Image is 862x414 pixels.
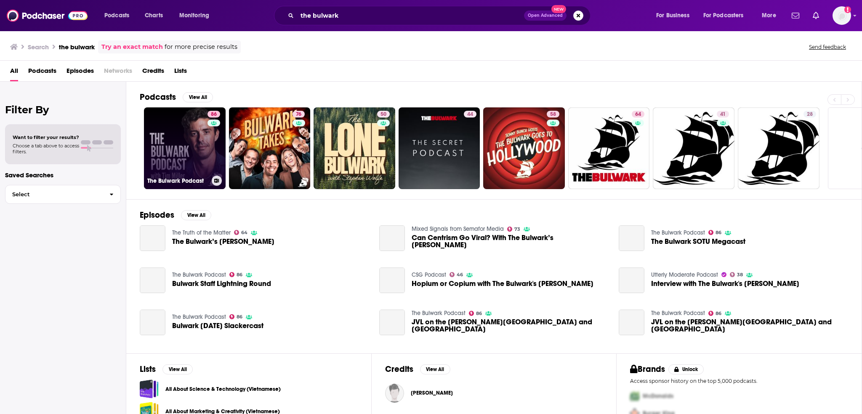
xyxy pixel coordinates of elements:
span: 73 [514,227,520,231]
button: View All [420,364,450,374]
span: Charts [145,10,163,21]
a: Bulwark Staff Lightning Round [172,280,271,287]
button: Open AdvancedNew [524,11,567,21]
a: The Bulwark Podcast [412,310,466,317]
span: 58 [550,110,556,119]
a: Episodes [67,64,94,81]
a: Bulwark Staff Lightning Round [140,267,165,293]
button: Send feedback [806,43,849,51]
span: New [551,5,567,13]
a: 86 [708,230,722,235]
a: 86The Bulwark Podcast [144,107,226,189]
button: open menu [173,9,220,22]
a: 44 [399,107,480,189]
a: The Bulwark Podcast [172,271,226,278]
button: Select [5,185,121,204]
a: 86 [708,311,722,316]
span: More [762,10,776,21]
a: The Bulwark SOTU Megacast [619,225,644,251]
h2: Episodes [140,210,174,220]
a: The Bulwark’s Charlie Sykes [172,238,274,245]
img: Podchaser - Follow, Share and Rate Podcasts [7,8,88,24]
a: ListsView All [140,364,193,374]
a: Charts [139,9,168,22]
button: Show profile menu [833,6,851,25]
span: 86 [237,315,242,319]
span: 76 [296,110,301,119]
span: 38 [737,273,743,277]
a: The Bulwark Podcast [651,229,705,236]
p: Access sponsor history on the top 5,000 podcasts. [630,378,848,384]
a: Interview with The Bulwark's Jim Swift [619,267,644,293]
span: 86 [476,312,482,315]
span: 86 [211,110,217,119]
a: Credits [142,64,164,81]
span: 64 [635,110,641,119]
span: Networks [104,64,132,81]
span: For Podcasters [703,10,744,21]
span: 46 [457,273,463,277]
h3: The Bulwark Podcast [147,177,208,184]
span: 86 [716,312,721,315]
a: 46 [450,272,463,277]
a: The Bulwark’s Charlie Sykes [140,225,165,251]
a: Mixed Signals from Semafor Media [412,225,504,232]
span: 44 [467,110,473,119]
a: 73 [507,227,521,232]
span: Hopium or Copium with The Bulwark's [PERSON_NAME] [412,280,593,287]
span: 64 [241,231,247,235]
a: The Truth of the Matter [172,229,231,236]
span: The Bulwark’s [PERSON_NAME] [172,238,274,245]
h2: Podcasts [140,92,176,102]
a: All [10,64,18,81]
a: The Bulwark Podcast [172,313,226,321]
a: All About Science & Technology (Vietnamese) [140,379,159,398]
span: 41 [720,110,726,119]
a: 86 [229,314,243,319]
a: 41 [653,107,734,189]
a: 64 [234,230,248,235]
a: Lists [174,64,187,81]
h3: Search [28,43,49,51]
input: Search podcasts, credits, & more... [297,9,524,22]
span: Interview with The Bulwark's [PERSON_NAME] [651,280,799,287]
a: Interview with The Bulwark's Jim Swift [651,280,799,287]
h2: Brands [630,364,665,374]
span: Podcasts [104,10,129,21]
span: Choose a tab above to access filters. [13,143,79,155]
div: Search podcasts, credits, & more... [282,6,599,25]
button: open menu [98,9,140,22]
a: Hopium or Copium with The Bulwark's Tim Miller [379,267,405,293]
span: for more precise results [165,42,237,52]
span: 86 [716,231,721,235]
span: Select [5,192,103,197]
span: McDonalds [643,393,673,400]
a: 41 [717,111,729,118]
button: Jim SwiftJim Swift [385,379,603,406]
a: The Bulwark SOTU Megacast [651,238,745,245]
span: Want to filter your results? [13,134,79,140]
a: 50 [377,111,390,118]
button: Unlock [668,364,704,374]
span: Monitoring [179,10,209,21]
span: 28 [807,110,813,119]
span: 50 [380,110,386,119]
a: Podcasts [28,64,56,81]
a: 28 [803,111,816,118]
h2: Credits [385,364,413,374]
a: Bulwark Tuesday Slackercast [172,322,263,329]
img: Jim Swift [385,384,404,403]
span: Logged in as tessvanden [833,6,851,25]
a: Can Centrism Go Viral? With The Bulwark’s Tim Miller [412,234,609,248]
a: 86 [208,111,220,118]
span: Open Advanced [528,13,563,18]
a: 38 [730,272,743,277]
